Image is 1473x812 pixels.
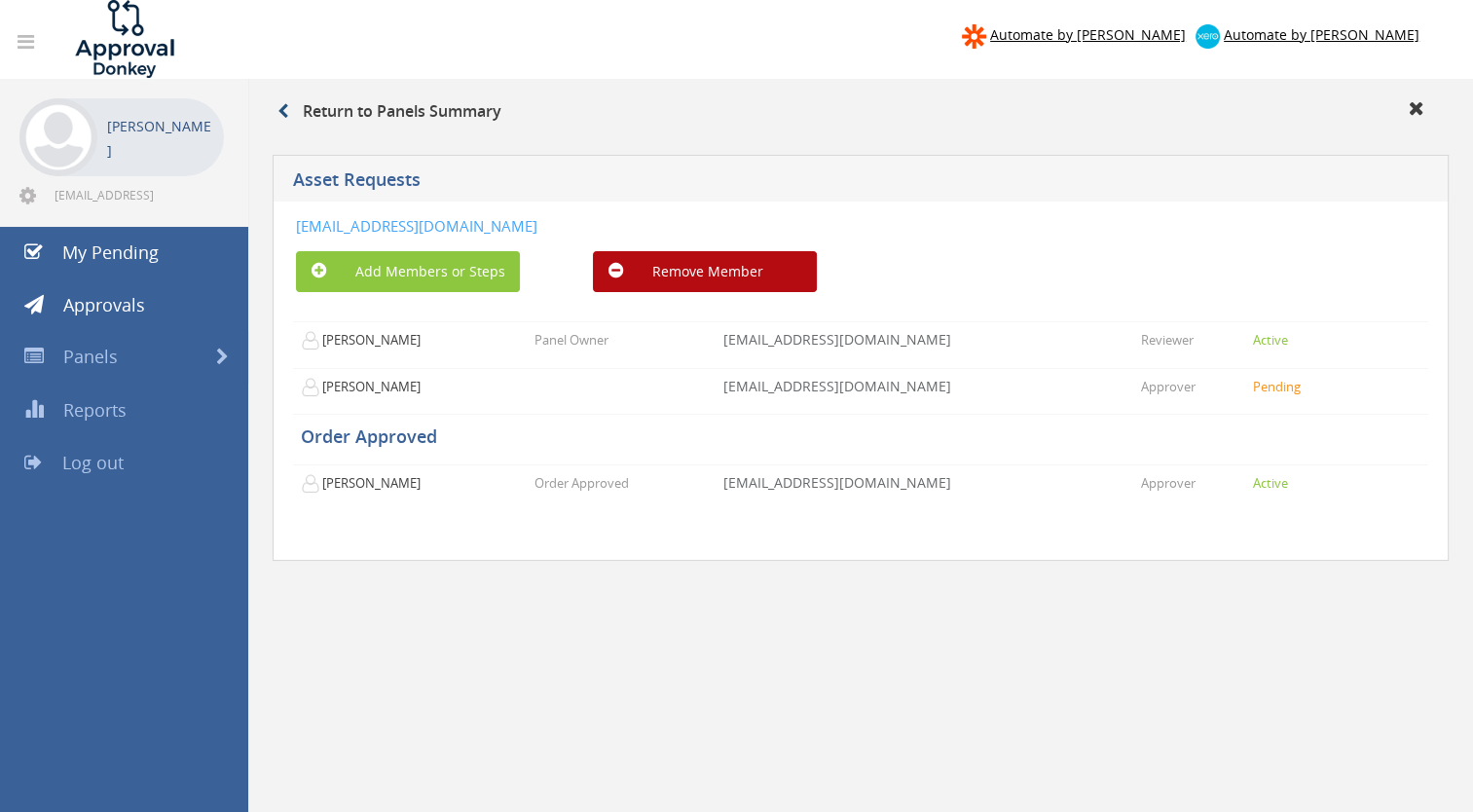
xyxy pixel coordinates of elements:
small: Pending [1253,378,1301,395]
td: [EMAIL_ADDRESS][DOMAIN_NAME] [716,464,1133,511]
p: Approver [1141,474,1196,493]
span: My Pending [62,240,159,264]
span: Log out [62,451,124,474]
p: Approver [1141,378,1196,396]
p: [PERSON_NAME] [301,378,421,397]
span: Approvals [63,293,145,316]
p: [PERSON_NAME] [107,114,214,163]
span: Reports [63,398,127,422]
span: Automate by [PERSON_NAME] [1224,25,1419,44]
p: Order Approved [534,474,629,493]
span: [EMAIL_ADDRESS][DOMAIN_NAME] [55,187,220,203]
h3: Return to Panels Summary [277,103,501,121]
p: Panel Owner [534,331,608,350]
h5: Asset Requests [293,170,1091,195]
button: Add Members or Steps [296,251,520,292]
img: xero-logo.png [1196,24,1220,49]
td: [EMAIL_ADDRESS][DOMAIN_NAME] [716,368,1133,415]
p: [PERSON_NAME] [301,474,421,494]
small: Active [1253,331,1288,349]
p: [PERSON_NAME] [301,331,421,351]
small: Active [1253,474,1288,492]
a: [EMAIL_ADDRESS][DOMAIN_NAME] [296,216,537,236]
img: zapier-logomark.png [962,24,986,49]
span: Panels [63,345,118,368]
h5: Order Approved [301,427,1420,447]
button: Remove Member [593,251,817,292]
td: [EMAIL_ADDRESS][DOMAIN_NAME] [716,321,1133,368]
span: Automate by [PERSON_NAME] [990,25,1186,44]
p: Reviewer [1141,331,1194,350]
